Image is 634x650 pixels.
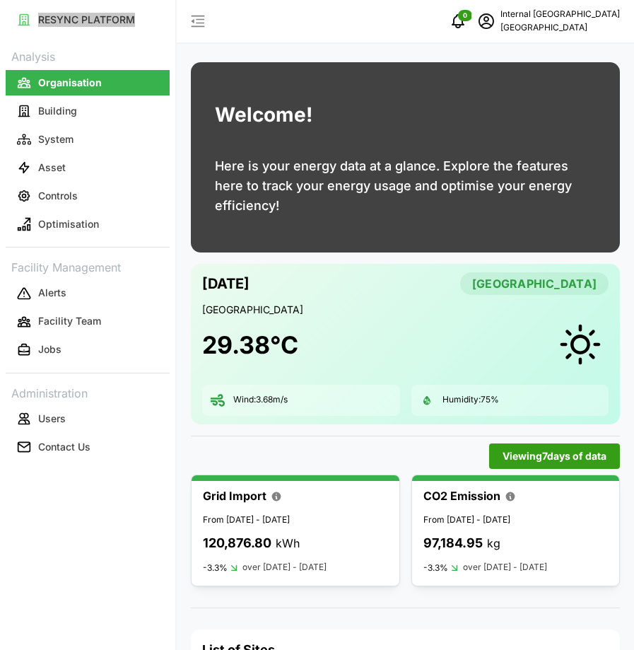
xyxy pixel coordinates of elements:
[6,281,170,306] button: Alerts
[6,433,170,461] a: Contact Us
[38,314,101,328] p: Facility Team
[203,562,228,574] p: -3.3%
[6,183,170,209] button: Controls
[242,561,327,574] p: over [DATE] - [DATE]
[6,70,170,95] button: Organisation
[6,6,170,34] a: RESYNC PLATFORM
[463,561,547,574] p: over [DATE] - [DATE]
[6,309,170,335] button: Facility Team
[6,256,170,277] p: Facility Management
[6,405,170,433] a: Users
[6,153,170,182] a: Asset
[6,45,170,66] p: Analysis
[503,444,606,468] span: Viewing 7 days of data
[6,7,170,33] button: RESYNC PLATFORM
[215,156,596,216] p: Here is your energy data at a glance. Explore the features here to track your energy usage and op...
[500,8,620,21] p: Internal [GEOGRAPHIC_DATA]
[202,330,298,361] h1: 29.38 °C
[500,21,620,35] p: [GEOGRAPHIC_DATA]
[38,76,102,90] p: Organisation
[6,125,170,153] a: System
[423,487,500,505] p: CO2 Emission
[6,434,170,460] button: Contact Us
[6,336,170,364] a: Jobs
[472,273,597,294] span: [GEOGRAPHIC_DATA]
[423,533,483,554] p: 97,184.95
[6,155,170,180] button: Asset
[203,487,266,505] p: Grid Import
[6,211,170,237] button: Optimisation
[423,562,448,574] p: -3.3%
[444,7,472,35] button: notifications
[6,308,170,336] a: Facility Team
[442,394,499,406] p: Humidity: 75 %
[6,406,170,431] button: Users
[472,7,500,35] button: schedule
[6,182,170,210] a: Controls
[6,382,170,402] p: Administration
[38,13,135,27] p: RESYNC PLATFORM
[6,69,170,97] a: Organisation
[202,303,609,317] p: [GEOGRAPHIC_DATA]
[38,286,66,300] p: Alerts
[38,440,90,454] p: Contact Us
[463,11,467,21] span: 0
[6,127,170,152] button: System
[202,272,250,296] p: [DATE]
[38,189,78,203] p: Controls
[38,132,74,146] p: System
[6,279,170,308] a: Alerts
[38,342,61,356] p: Jobs
[38,217,99,231] p: Optimisation
[487,535,500,552] p: kg
[6,337,170,363] button: Jobs
[38,104,77,118] p: Building
[423,513,609,527] p: From [DATE] - [DATE]
[6,98,170,124] button: Building
[6,210,170,238] a: Optimisation
[276,535,300,552] p: kWh
[38,161,66,175] p: Asset
[489,443,620,469] button: Viewing7days of data
[203,533,271,554] p: 120,876.80
[215,100,312,130] h1: Welcome!
[6,97,170,125] a: Building
[203,513,388,527] p: From [DATE] - [DATE]
[233,394,288,406] p: Wind: 3.68 m/s
[38,412,66,426] p: Users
